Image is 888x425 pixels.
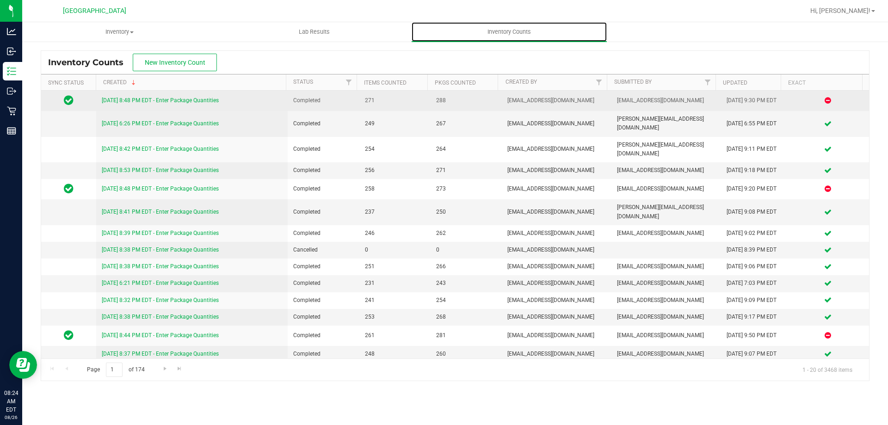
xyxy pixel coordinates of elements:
[365,279,425,288] span: 231
[365,96,425,105] span: 271
[293,350,353,358] span: Completed
[293,279,353,288] span: Completed
[727,229,781,238] div: [DATE] 9:02 PM EDT
[810,7,870,14] span: Hi, [PERSON_NAME]!
[475,28,543,36] span: Inventory Counts
[617,279,715,288] span: [EMAIL_ADDRESS][DOMAIN_NAME]
[7,126,16,136] inline-svg: Reports
[7,27,16,36] inline-svg: Analytics
[293,313,353,321] span: Completed
[436,185,496,193] span: 273
[727,313,781,321] div: [DATE] 9:17 PM EDT
[506,79,537,85] a: Created By
[617,262,715,271] span: [EMAIL_ADDRESS][DOMAIN_NAME]
[365,246,425,254] span: 0
[365,208,425,216] span: 237
[341,74,357,90] a: Filter
[507,166,606,175] span: [EMAIL_ADDRESS][DOMAIN_NAME]
[617,313,715,321] span: [EMAIL_ADDRESS][DOMAIN_NAME]
[617,203,715,221] span: [PERSON_NAME][EMAIL_ADDRESS][DOMAIN_NAME]
[102,146,219,152] a: [DATE] 8:42 PM EDT - Enter Package Quantities
[436,331,496,340] span: 281
[365,119,425,128] span: 249
[102,120,219,127] a: [DATE] 6:26 PM EDT - Enter Package Quantities
[145,59,205,66] span: New Inventory Count
[102,246,219,253] a: [DATE] 8:38 PM EDT - Enter Package Quantities
[614,79,652,85] a: Submitted By
[727,246,781,254] div: [DATE] 8:39 PM EDT
[507,296,606,305] span: [EMAIL_ADDRESS][DOMAIN_NAME]
[48,80,84,86] a: Sync Status
[727,331,781,340] div: [DATE] 9:50 PM EDT
[617,115,715,132] span: [PERSON_NAME][EMAIL_ADDRESS][DOMAIN_NAME]
[365,262,425,271] span: 251
[293,166,353,175] span: Completed
[364,80,407,86] a: Items Counted
[4,414,18,421] p: 08/26
[217,22,412,42] a: Lab Results
[293,79,313,85] a: Status
[63,7,126,15] span: [GEOGRAPHIC_DATA]
[102,297,219,303] a: [DATE] 8:32 PM EDT - Enter Package Quantities
[436,246,496,254] span: 0
[7,106,16,116] inline-svg: Retail
[158,363,172,375] a: Go to the next page
[507,262,606,271] span: [EMAIL_ADDRESS][DOMAIN_NAME]
[507,279,606,288] span: [EMAIL_ADDRESS][DOMAIN_NAME]
[293,246,353,254] span: Cancelled
[48,57,133,68] span: Inventory Counts
[102,280,219,286] a: [DATE] 6:21 PM EDT - Enter Package Quantities
[365,185,425,193] span: 258
[617,229,715,238] span: [EMAIL_ADDRESS][DOMAIN_NAME]
[4,389,18,414] p: 08:24 AM EDT
[727,119,781,128] div: [DATE] 6:55 PM EDT
[7,67,16,76] inline-svg: Inventory
[64,329,74,342] span: In Sync
[9,351,37,379] iframe: Resource center
[727,185,781,193] div: [DATE] 9:20 PM EDT
[617,185,715,193] span: [EMAIL_ADDRESS][DOMAIN_NAME]
[293,208,353,216] span: Completed
[22,22,217,42] a: Inventory
[286,28,342,36] span: Lab Results
[700,74,715,90] a: Filter
[727,208,781,216] div: [DATE] 9:08 PM EDT
[436,166,496,175] span: 271
[727,166,781,175] div: [DATE] 9:18 PM EDT
[507,246,606,254] span: [EMAIL_ADDRESS][DOMAIN_NAME]
[507,331,606,340] span: [EMAIL_ADDRESS][DOMAIN_NAME]
[365,166,425,175] span: 256
[617,166,715,175] span: [EMAIL_ADDRESS][DOMAIN_NAME]
[727,279,781,288] div: [DATE] 7:03 PM EDT
[64,94,74,107] span: In Sync
[102,314,219,320] a: [DATE] 8:38 PM EDT - Enter Package Quantities
[436,313,496,321] span: 268
[365,145,425,154] span: 254
[507,185,606,193] span: [EMAIL_ADDRESS][DOMAIN_NAME]
[64,182,74,195] span: In Sync
[781,74,862,91] th: Exact
[293,331,353,340] span: Completed
[617,141,715,158] span: [PERSON_NAME][EMAIL_ADDRESS][DOMAIN_NAME]
[727,96,781,105] div: [DATE] 9:30 PM EDT
[293,119,353,128] span: Completed
[507,96,606,105] span: [EMAIL_ADDRESS][DOMAIN_NAME]
[507,229,606,238] span: [EMAIL_ADDRESS][DOMAIN_NAME]
[435,80,476,86] a: Pkgs Counted
[102,351,219,357] a: [DATE] 8:37 PM EDT - Enter Package Quantities
[173,363,186,375] a: Go to the last page
[436,262,496,271] span: 266
[507,313,606,321] span: [EMAIL_ADDRESS][DOMAIN_NAME]
[293,229,353,238] span: Completed
[79,363,152,377] span: Page of 174
[412,22,606,42] a: Inventory Counts
[436,229,496,238] span: 262
[103,79,137,86] a: Created
[102,185,219,192] a: [DATE] 8:48 PM EDT - Enter Package Quantities
[102,332,219,339] a: [DATE] 8:44 PM EDT - Enter Package Quantities
[7,47,16,56] inline-svg: Inbound
[133,54,217,71] button: New Inventory Count
[102,263,219,270] a: [DATE] 8:38 PM EDT - Enter Package Quantities
[617,96,715,105] span: [EMAIL_ADDRESS][DOMAIN_NAME]
[727,145,781,154] div: [DATE] 9:11 PM EDT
